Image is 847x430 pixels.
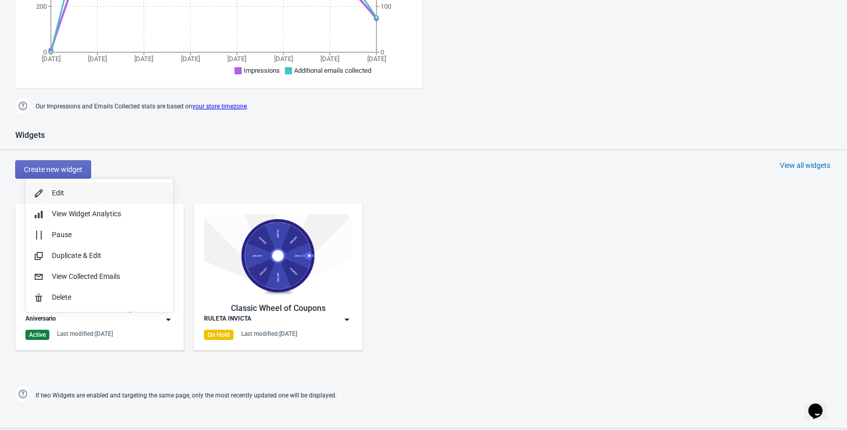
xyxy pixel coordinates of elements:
[294,67,371,74] span: Additional emails collected
[42,55,61,63] tspan: [DATE]
[24,165,82,174] span: Create new widget
[52,292,165,303] div: Delete
[342,314,352,325] img: dropdown.png
[25,245,173,266] button: Duplicate & Edit
[163,314,173,325] img: dropdown.png
[36,98,248,115] span: Our Impressions and Emails Collected stats are based on .
[43,48,47,56] tspan: 0
[204,302,352,314] div: Classic Wheel of Coupons
[241,330,297,338] div: Last modified: [DATE]
[204,214,352,297] img: classic_game.jpg
[15,386,31,402] img: help.png
[36,387,337,404] span: If two Widgets are enabled and targeting the same page, only the most recently updated one will b...
[25,330,49,340] div: Active
[192,103,247,110] a: your store timezone
[244,67,280,74] span: Impressions
[274,55,293,63] tspan: [DATE]
[780,160,830,170] div: View all widgets
[134,55,153,63] tspan: [DATE]
[15,160,91,179] button: Create new widget
[25,183,173,204] button: Edit
[25,204,173,224] button: View Widget Analytics
[52,250,165,261] div: Duplicate & Edit
[381,48,384,56] tspan: 0
[52,230,165,240] div: Pause
[52,188,165,198] div: Edit
[367,55,386,63] tspan: [DATE]
[181,55,200,63] tspan: [DATE]
[804,389,837,420] iframe: chat widget
[15,98,31,113] img: help.png
[320,55,339,63] tspan: [DATE]
[227,55,246,63] tspan: [DATE]
[204,330,233,340] div: On Hold
[52,210,121,218] span: View Widget Analytics
[25,224,173,245] button: Pause
[381,3,391,10] tspan: 100
[25,314,56,325] div: Aniversario
[25,266,173,287] button: View Collected Emails
[88,55,107,63] tspan: [DATE]
[36,3,47,10] tspan: 200
[57,330,113,338] div: Last modified: [DATE]
[204,314,251,325] div: RULETA INVICTA
[52,271,165,282] div: View Collected Emails
[25,287,173,308] button: Delete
